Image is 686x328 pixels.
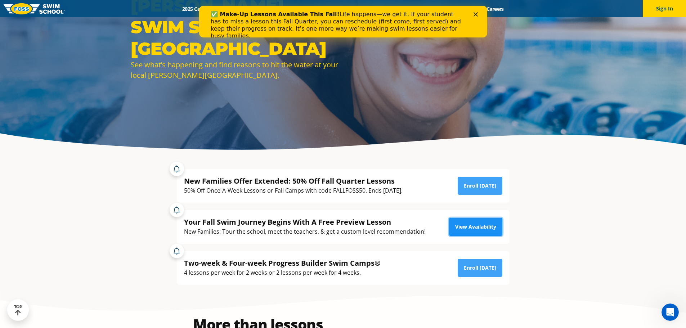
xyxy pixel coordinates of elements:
[184,227,426,237] div: New Families: Tour the school, meet the teachers, & get a custom level recommendation!
[251,5,314,12] a: Swim Path® Program
[199,6,487,37] iframe: Intercom live chat banner
[12,5,265,34] div: Life happens—we get it. If your student has to miss a lesson this Fall Quarter, you can reschedul...
[4,3,65,14] img: FOSS Swim School Logo
[480,5,510,12] a: Careers
[14,305,22,316] div: TOP
[457,5,480,12] a: Blog
[449,218,502,236] a: View Availability
[184,176,403,186] div: New Families Offer Extended: 50% Off Fall Quarter Lessons
[131,59,340,80] div: See what’s happening and find reasons to hit the water at your local [PERSON_NAME][GEOGRAPHIC_DATA].
[381,5,458,12] a: Swim Like [PERSON_NAME]
[184,217,426,227] div: Your Fall Swim Journey Begins With A Free Preview Lesson
[314,5,381,12] a: About [PERSON_NAME]
[184,186,403,196] div: 50% Off Once-A-Week Lessons or Fall Camps with code FALLFOSS50. Ends [DATE].
[184,258,381,268] div: Two-week & Four-week Progress Builder Swim Camps®
[184,268,381,278] div: 4 lessons per week for 2 weeks or 2 lessons per week for 4 weeks.
[12,5,140,12] b: ✅ Make-Up Lessons Available This Fall!
[662,304,679,321] iframe: Intercom live chat
[458,259,502,277] a: Enroll [DATE]
[221,5,251,12] a: Schools
[176,5,221,12] a: 2025 Calendar
[458,177,502,195] a: Enroll [DATE]
[274,6,282,11] div: Close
